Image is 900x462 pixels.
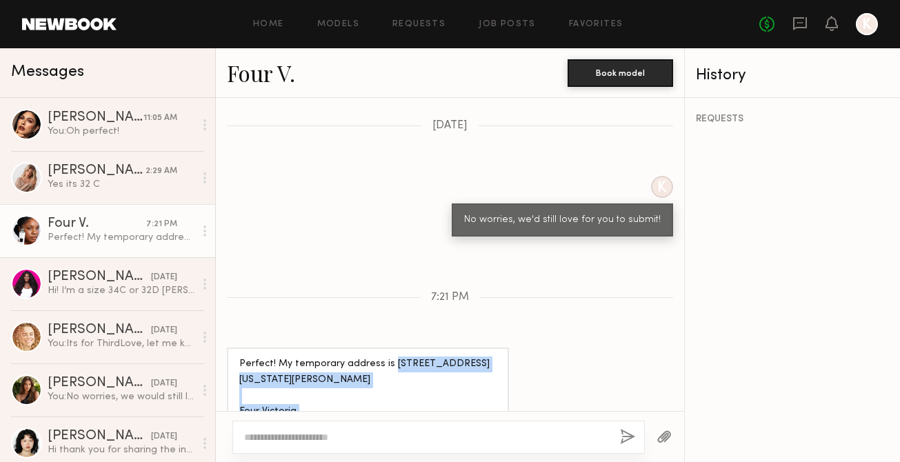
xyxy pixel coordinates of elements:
[151,271,177,284] div: [DATE]
[431,292,469,303] span: 7:21 PM
[48,164,146,178] div: [PERSON_NAME]
[48,284,194,297] div: Hi! I’m a size 34C or 32D [PERSON_NAME] [STREET_ADDRESS] [GEOGRAPHIC_DATA]
[856,13,878,35] a: K
[227,58,295,88] a: Four V.
[48,270,151,284] div: [PERSON_NAME]
[151,324,177,337] div: [DATE]
[569,20,623,29] a: Favorites
[11,64,84,80] span: Messages
[48,337,194,350] div: You: Its for ThirdLove, let me know if you have any questions! Thank you!
[48,125,194,138] div: You: Oh perfect!
[568,59,673,87] button: Book model
[48,376,151,390] div: [PERSON_NAME]
[239,356,497,436] div: Perfect! My temporary address is [STREET_ADDRESS][US_STATE][PERSON_NAME] Four Victoria @4likefour
[696,114,889,124] div: REQUESTS
[48,323,151,337] div: [PERSON_NAME]
[143,112,177,125] div: 11:05 AM
[146,165,177,178] div: 2:29 AM
[48,178,194,191] div: Yes its 32 C
[151,430,177,443] div: [DATE]
[696,68,889,83] div: History
[432,120,468,132] span: [DATE]
[48,231,194,244] div: Perfect! My temporary address is [STREET_ADDRESS][US_STATE][PERSON_NAME] Four Victoria @4likefour
[151,377,177,390] div: [DATE]
[392,20,446,29] a: Requests
[48,430,151,443] div: [PERSON_NAME]
[48,111,143,125] div: [PERSON_NAME]
[479,20,536,29] a: Job Posts
[48,217,146,231] div: Four V.
[317,20,359,29] a: Models
[146,218,177,231] div: 7:21 PM
[253,20,284,29] a: Home
[568,66,673,78] a: Book model
[464,212,661,228] div: No worries, we'd still love for you to submit!
[48,390,194,403] div: You: No worries, we would still love for you to submit! We will be shooting in oct :)
[48,443,194,456] div: Hi thank you for sharing the information. I’m not based in LA so I’d have to travel from [GEOGRAP...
